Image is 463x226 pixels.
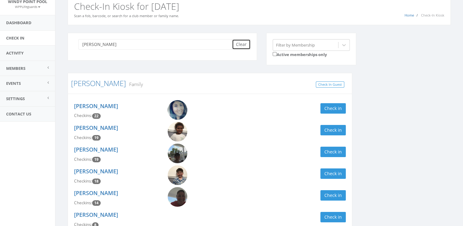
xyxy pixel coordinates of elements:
[92,113,101,119] span: Checkin count
[320,190,346,201] button: Check in
[320,103,346,114] button: Check in
[74,211,118,218] a: [PERSON_NAME]
[74,102,118,110] a: [PERSON_NAME]
[273,51,327,58] label: Active memberships only
[126,81,143,88] small: Family
[74,1,444,11] h2: Check-In Kiosk for [DATE]
[6,96,25,101] span: Settings
[405,13,414,17] a: Home
[6,81,21,86] span: Events
[6,66,25,71] span: Members
[168,165,187,185] img: Brendan_Tate.png
[15,4,40,9] a: WPPLifeguards
[320,125,346,135] button: Check in
[276,42,315,48] div: Filter by Membership
[74,189,118,197] a: [PERSON_NAME]
[74,135,92,140] span: Checkins:
[6,111,31,117] span: Contact Us
[71,78,126,88] a: [PERSON_NAME]
[168,187,187,207] img: Ashley_Bannon.png
[168,122,187,141] img: Evie_Powell.png
[74,178,92,184] span: Checkins:
[78,39,237,50] input: Search a name to check in
[74,13,179,18] small: Scan a fob, barcode, or search for a club member or family name.
[232,39,251,50] button: Clear
[92,157,101,162] span: Checkin count
[92,200,101,206] span: Checkin count
[168,144,187,163] img: Bradley_Tate.png
[74,200,92,205] span: Checkins:
[74,146,118,153] a: [PERSON_NAME]
[320,212,346,222] button: Check in
[320,168,346,179] button: Check in
[421,13,444,17] span: Check-In Kiosk
[92,135,101,141] span: Checkin count
[15,5,40,9] small: WPPLifeguards
[74,168,118,175] a: [PERSON_NAME]
[273,52,277,56] input: Active memberships only
[74,124,118,131] a: [PERSON_NAME]
[74,156,92,162] span: Checkins:
[316,81,344,88] a: Check In Guest
[168,100,187,120] img: Kelli_Bannon_GmrKW3x.png
[92,179,101,184] span: Checkin count
[320,147,346,157] button: Check in
[74,113,92,118] span: Checkins:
